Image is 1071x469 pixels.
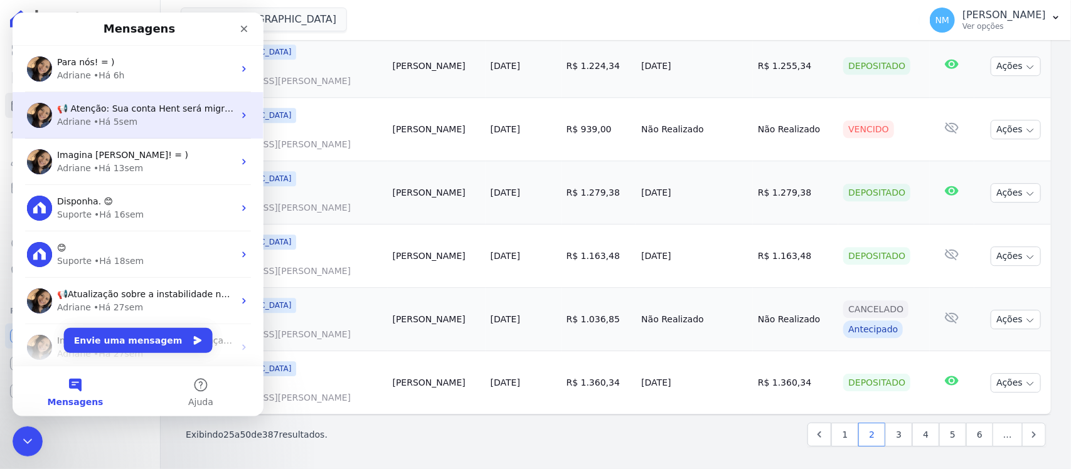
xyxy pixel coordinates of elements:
[636,34,753,98] td: [DATE]
[807,423,831,446] a: Previous
[5,351,155,376] a: Conta Hent
[10,303,150,319] div: Plataformas
[51,315,200,340] button: Envie uma mensagem
[753,161,838,224] td: R$ 1.279,38
[491,61,520,71] a: [DATE]
[81,288,131,302] div: • Há 27sem
[753,288,838,351] td: Não Realizado
[491,251,520,261] a: [DATE]
[5,231,155,256] a: Crédito
[920,3,1071,38] button: NM [PERSON_NAME] Ver opções
[991,246,1041,266] button: Ações
[5,93,155,118] a: Parcelas
[912,423,939,446] a: 4
[191,379,383,404] a: A - 405[STREET_ADDRESS][PERSON_NAME]
[191,189,383,214] a: A - 103[STREET_ADDRESS][PERSON_NAME]
[388,34,486,98] td: [PERSON_NAME]
[831,423,858,446] a: 1
[935,16,950,24] span: NM
[240,429,252,440] span: 50
[939,423,966,446] a: 5
[491,187,520,198] a: [DATE]
[45,56,78,70] div: Adriane
[753,34,838,98] td: R$ 1.255,34
[562,351,637,414] td: R$ 1.360,34
[45,184,100,194] span: Disponha. 😊
[191,201,383,214] span: [STREET_ADDRESS][PERSON_NAME]
[81,149,131,162] div: • Há 13sem
[991,120,1041,139] button: Ações
[181,8,347,31] button: SPE [GEOGRAPHIC_DATA]
[562,161,637,224] td: R$ 1.279,38
[186,428,328,441] p: Exibindo a de resultados.
[14,229,40,255] img: Profile image for Suporte
[191,252,383,277] a: C - 903[STREET_ADDRESS][PERSON_NAME]
[388,98,486,161] td: [PERSON_NAME]
[81,56,112,70] div: • Há 6h
[35,385,91,394] span: Mensagens
[5,65,155,90] a: Contratos
[45,335,78,348] div: Adriane
[45,230,54,240] span: 😊
[753,224,838,288] td: R$ 1.163,48
[14,322,40,347] img: Profile image for Adriane
[636,161,753,224] td: [DATE]
[262,429,279,440] span: 387
[5,176,155,201] a: Minha Carteira
[991,183,1041,203] button: Ações
[388,224,486,288] td: [PERSON_NAME]
[191,315,383,340] a: A - 405[STREET_ADDRESS][PERSON_NAME]
[562,224,637,288] td: R$ 1.163,48
[636,351,753,414] td: [DATE]
[991,56,1041,76] button: Ações
[636,224,753,288] td: [DATE]
[191,138,383,150] span: [STREET_ADDRESS][PERSON_NAME]
[191,391,383,404] span: [STREET_ADDRESS][PERSON_NAME]
[13,426,43,456] iframe: Intercom live chat
[125,354,251,404] button: Ajuda
[843,247,910,265] div: Depositado
[843,374,910,391] div: Depositado
[223,429,235,440] span: 25
[45,149,78,162] div: Adriane
[82,196,131,209] div: • Há 16sem
[176,385,201,394] span: Ajuda
[14,276,40,301] img: Profile image for Adriane
[962,21,1046,31] p: Ver opções
[45,137,176,147] span: Imagina [PERSON_NAME]! = )
[81,335,131,348] div: • Há 27sem
[753,98,838,161] td: Não Realizado
[962,9,1046,21] p: [PERSON_NAME]
[991,373,1041,393] button: Ações
[491,124,520,134] a: [DATE]
[14,137,40,162] img: Profile image for Adriane
[388,351,486,414] td: [PERSON_NAME]
[14,90,40,115] img: Profile image for Adriane
[191,125,383,150] a: A - 501[STREET_ADDRESS][PERSON_NAME]
[191,75,383,87] span: [STREET_ADDRESS][PERSON_NAME]
[5,148,155,173] a: Clientes
[82,242,131,255] div: • Há 18sem
[636,98,753,161] td: Não Realizado
[843,300,908,318] div: Cancelado
[388,288,486,351] td: [PERSON_NAME]
[191,328,383,340] span: [STREET_ADDRESS][PERSON_NAME]
[885,423,912,446] a: 3
[5,120,155,145] a: Lotes
[491,377,520,387] a: [DATE]
[5,324,155,349] a: Recebíveis
[966,423,993,446] a: 6
[993,423,1023,446] span: …
[45,103,78,116] div: Adriane
[45,288,78,302] div: Adriane
[45,196,79,209] div: Suporte
[5,258,155,283] a: Negativação
[858,423,885,446] a: 2
[636,288,753,351] td: Não Realizado
[843,320,903,338] div: Antecipado
[753,351,838,414] td: R$ 1.360,34
[13,13,264,416] iframe: Intercom live chat
[191,265,383,277] span: [STREET_ADDRESS][PERSON_NAME]
[843,120,894,138] div: Vencido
